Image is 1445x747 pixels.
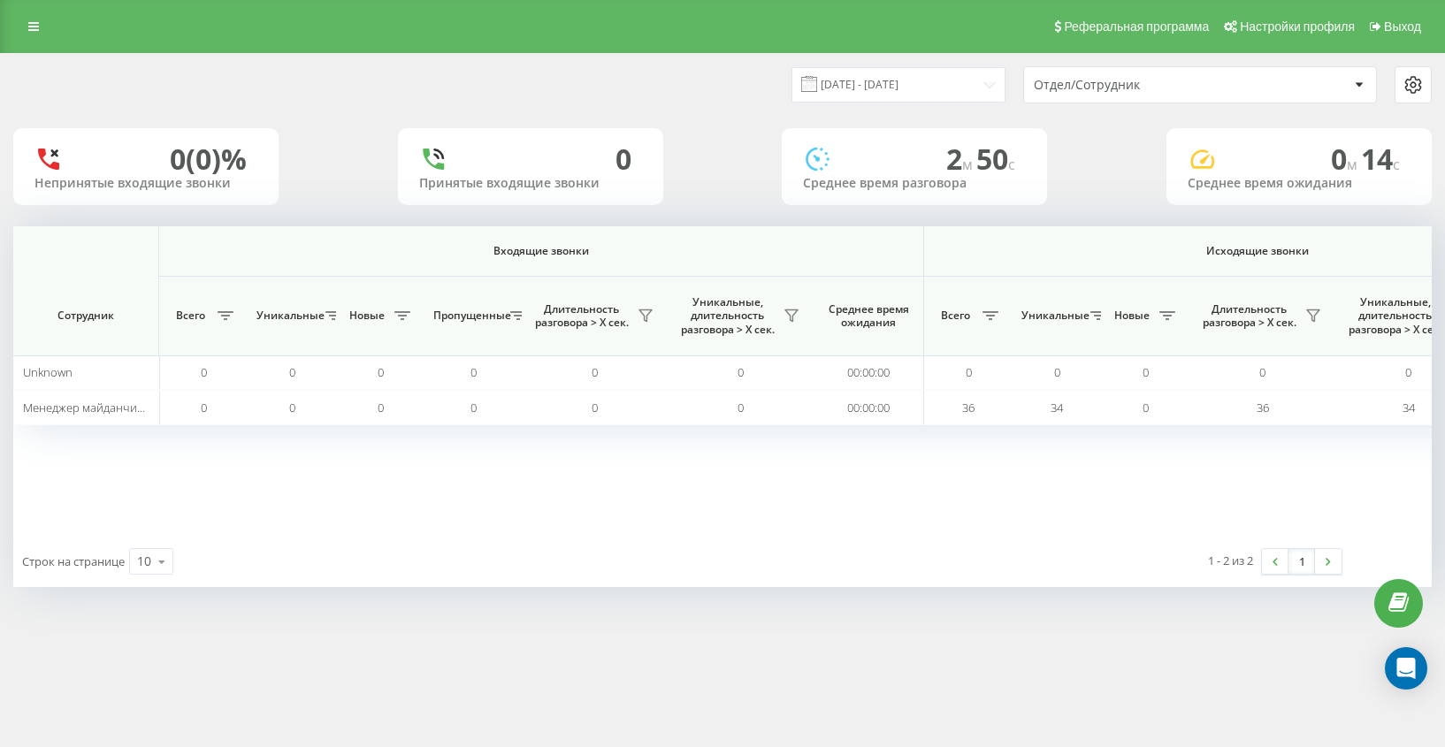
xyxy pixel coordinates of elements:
[615,142,631,176] div: 0
[201,400,207,415] span: 0
[1347,155,1361,174] span: м
[1064,19,1209,34] span: Реферальная программа
[1198,302,1300,330] span: Длительность разговора > Х сек.
[28,309,143,323] span: Сотрудник
[201,364,207,380] span: 0
[345,309,389,323] span: Новые
[738,400,744,415] span: 0
[962,155,976,174] span: м
[677,295,778,337] span: Уникальные, длительность разговора > Х сек.
[1208,552,1253,569] div: 1 - 2 из 2
[205,244,877,258] span: Входящие звонки
[1051,400,1063,415] span: 34
[1259,364,1265,380] span: 0
[962,400,975,415] span: 36
[256,309,320,323] span: Уникальные
[814,390,924,424] td: 00:00:00
[378,400,384,415] span: 0
[827,302,910,330] span: Среднее время ожидания
[22,553,125,569] span: Строк на странице
[946,140,976,178] span: 2
[1331,140,1361,178] span: 0
[814,355,924,390] td: 00:00:00
[933,309,977,323] span: Всего
[966,364,972,380] span: 0
[531,302,632,330] span: Длительность разговора > Х сек.
[976,140,1015,178] span: 50
[1143,400,1149,415] span: 0
[433,309,505,323] span: Пропущенные
[1021,309,1085,323] span: Уникальные
[470,400,477,415] span: 0
[137,553,151,570] div: 10
[470,364,477,380] span: 0
[1054,364,1060,380] span: 0
[170,142,247,176] div: 0 (0)%
[1188,176,1411,191] div: Среднее время ожидания
[1385,647,1427,690] div: Open Intercom Messenger
[1143,364,1149,380] span: 0
[592,400,598,415] span: 0
[1008,155,1015,174] span: c
[1288,549,1315,574] a: 1
[23,400,150,415] span: Менеджер майданчик II
[803,176,1026,191] div: Среднее время разговора
[1240,19,1355,34] span: Настройки профиля
[1110,309,1154,323] span: Новые
[1257,400,1269,415] span: 36
[378,364,384,380] span: 0
[168,309,212,323] span: Всего
[1393,155,1400,174] span: c
[419,176,642,191] div: Принятые входящие звонки
[738,364,744,380] span: 0
[1405,364,1411,380] span: 0
[289,400,295,415] span: 0
[1403,400,1415,415] span: 34
[34,176,257,191] div: Непринятые входящие звонки
[23,364,73,380] span: Unknown
[592,364,598,380] span: 0
[1384,19,1421,34] span: Выход
[1361,140,1400,178] span: 14
[1034,78,1245,93] div: Отдел/Сотрудник
[289,364,295,380] span: 0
